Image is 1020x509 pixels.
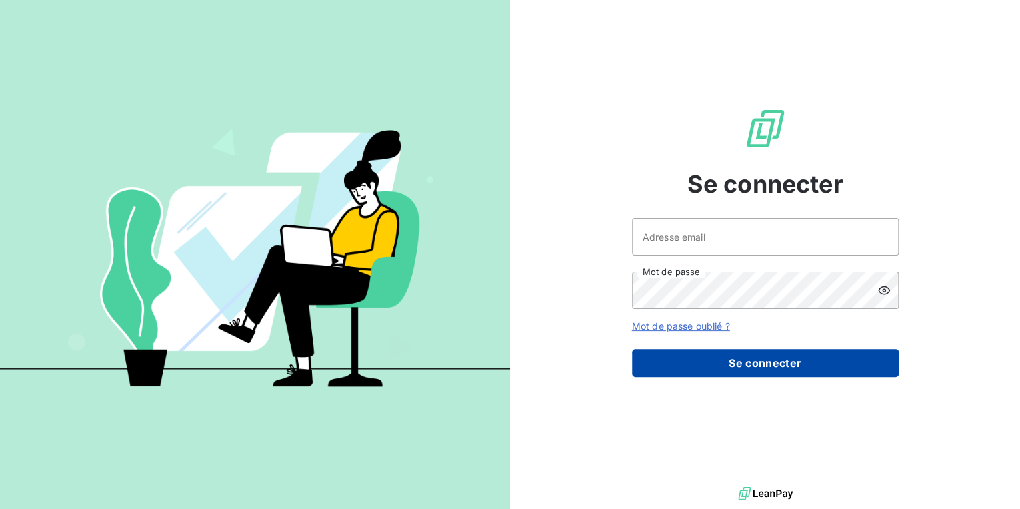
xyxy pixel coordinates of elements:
a: Mot de passe oublié ? [632,320,730,332]
input: placeholder [632,218,899,256]
button: Se connecter [632,349,899,377]
img: Logo LeanPay [744,107,787,150]
span: Se connecter [687,166,843,202]
img: logo [738,484,793,504]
